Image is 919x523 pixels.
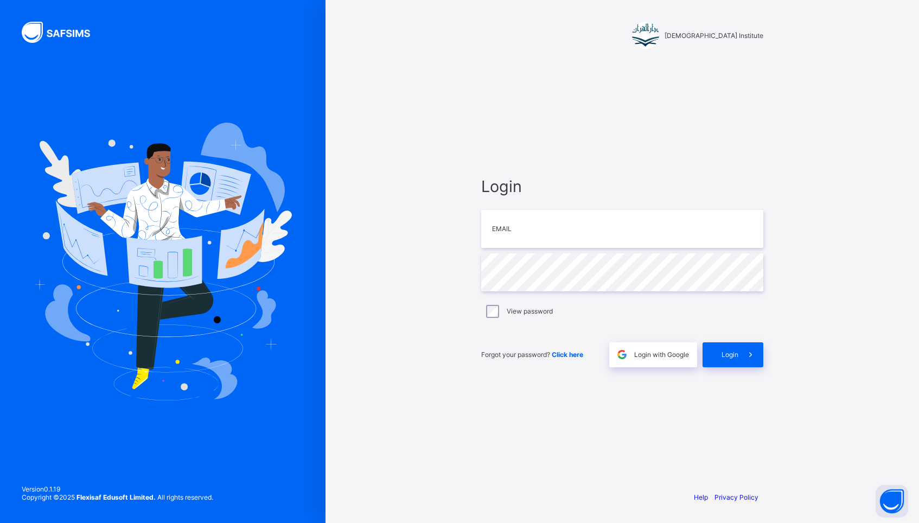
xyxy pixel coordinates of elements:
img: google.396cfc9801f0270233282035f929180a.svg [616,348,628,361]
button: Open asap [876,485,908,518]
span: Version 0.1.19 [22,485,213,493]
img: SAFSIMS Logo [22,22,103,43]
span: Login with Google [634,350,689,359]
span: [DEMOGRAPHIC_DATA] Institute [665,31,763,40]
a: Privacy Policy [714,493,758,501]
label: View password [507,307,553,315]
span: Copyright © 2025 All rights reserved. [22,493,213,501]
a: Click here [552,350,583,359]
a: Help [694,493,708,501]
span: Login [481,177,763,196]
span: Login [722,350,738,359]
img: Hero Image [34,123,292,400]
span: Forgot your password? [481,350,583,359]
strong: Flexisaf Edusoft Limited. [76,493,156,501]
